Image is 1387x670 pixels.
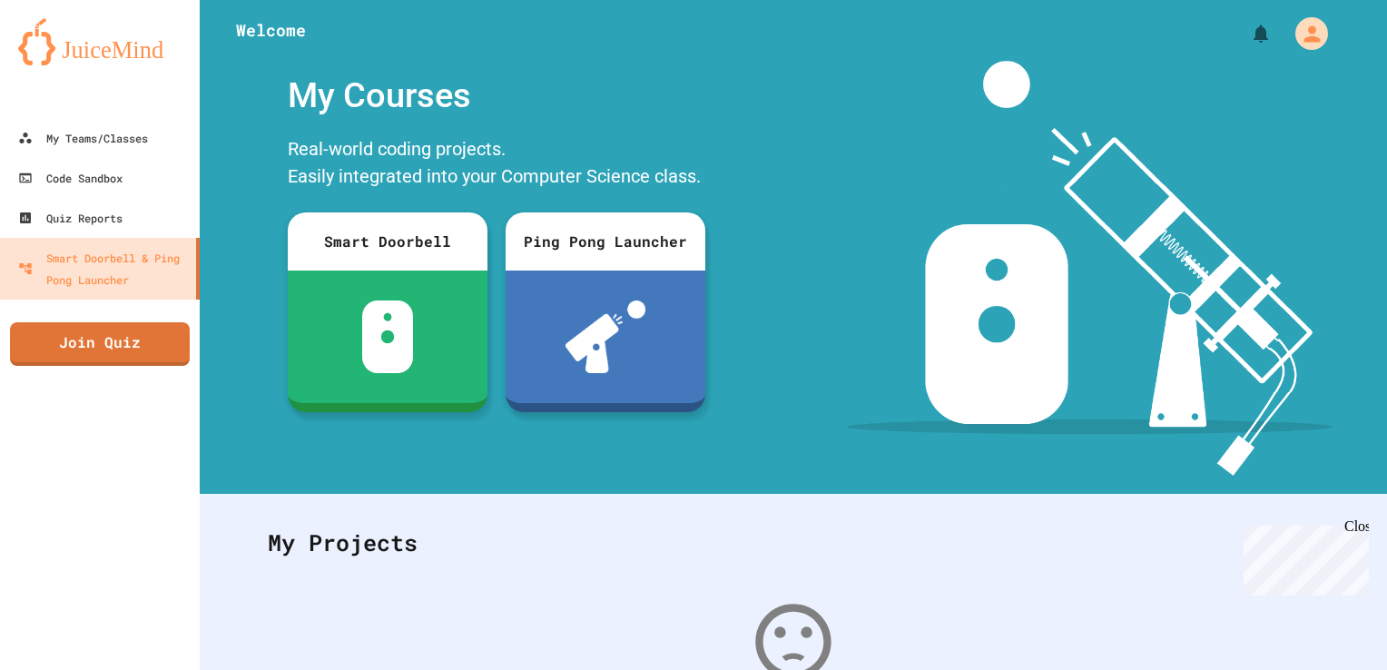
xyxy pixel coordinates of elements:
div: Chat with us now!Close [7,7,125,115]
div: Smart Doorbell & Ping Pong Launcher [18,247,189,291]
div: Ping Pong Launcher [506,212,705,271]
div: Real-world coding projects. Easily integrated into your Computer Science class. [279,131,714,199]
img: banner-image-my-projects.png [847,61,1333,476]
div: My Teams/Classes [18,127,148,149]
div: My Account [1276,13,1333,54]
div: Quiz Reports [18,207,123,229]
div: My Notifications [1216,18,1276,49]
img: ppl-with-ball.png [566,301,646,373]
img: logo-orange.svg [18,18,182,65]
div: Smart Doorbell [288,212,487,271]
iframe: chat widget [1236,518,1369,596]
div: My Projects [250,507,1337,578]
div: Code Sandbox [18,167,123,189]
a: Join Quiz [10,322,190,366]
div: My Courses [279,61,714,131]
img: sdb-white.svg [362,301,414,373]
